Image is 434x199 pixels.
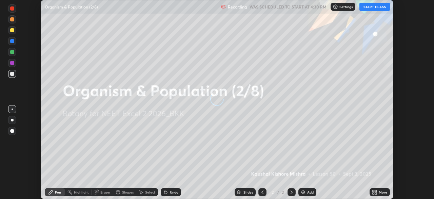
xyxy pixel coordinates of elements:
div: Add [307,190,314,194]
p: Recording [228,4,247,10]
div: Pen [55,190,61,194]
img: class-settings-icons [333,4,338,10]
p: Organism & Population (2/8) [45,4,98,10]
div: 2 [269,190,276,194]
img: recording.375f2c34.svg [221,4,226,10]
button: START CLASS [359,3,390,11]
p: Settings [339,5,353,9]
div: / [277,190,279,194]
div: Slides [243,190,253,194]
div: Shapes [122,190,134,194]
img: add-slide-button [300,189,306,195]
div: Eraser [100,190,111,194]
h5: WAS SCHEDULED TO START AT 4:30 PM [250,4,327,10]
div: Select [145,190,155,194]
div: Highlight [74,190,89,194]
div: 2 [281,189,285,195]
div: More [379,190,387,194]
div: Undo [170,190,178,194]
